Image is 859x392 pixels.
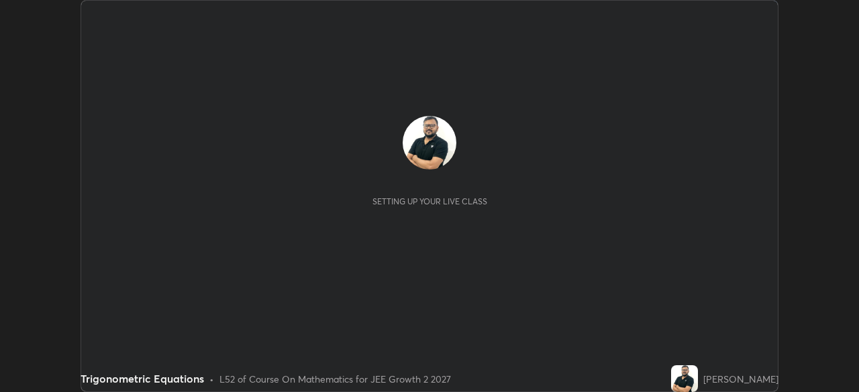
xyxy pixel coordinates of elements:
[372,196,487,206] div: Setting up your live class
[81,371,204,387] div: Trigonometric Equations
[209,372,214,386] div: •
[219,372,451,386] div: L52 of Course On Mathematics for JEE Growth 2 2027
[703,372,778,386] div: [PERSON_NAME]
[403,116,456,170] img: f98899dc132a48bf82b1ca03f1bb1e20.jpg
[671,365,698,392] img: f98899dc132a48bf82b1ca03f1bb1e20.jpg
